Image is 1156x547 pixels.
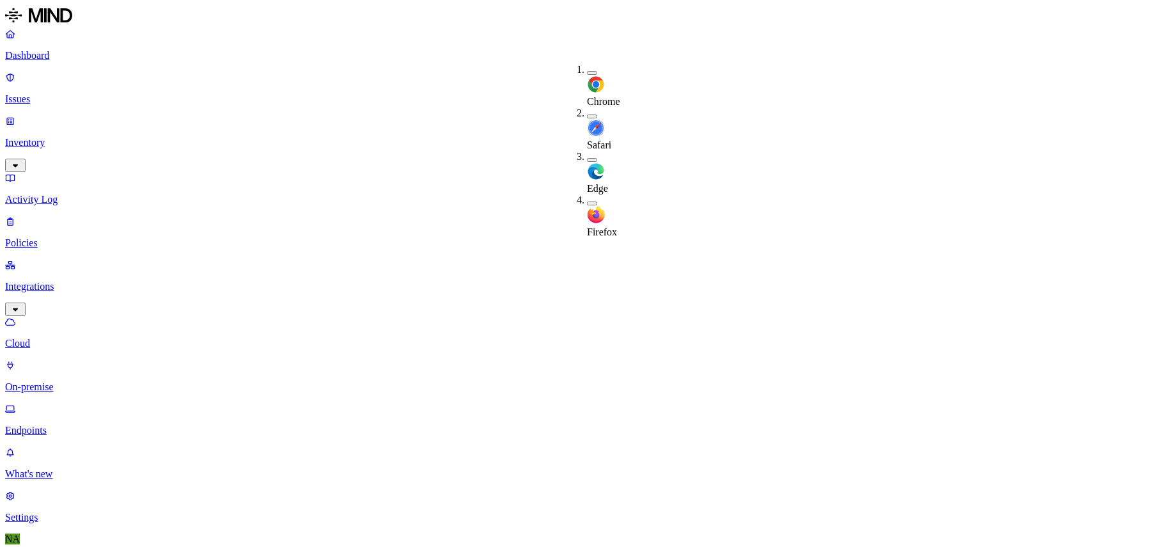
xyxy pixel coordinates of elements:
p: On-premise [5,381,1151,393]
p: What's new [5,468,1151,480]
a: Inventory [5,115,1151,170]
p: Dashboard [5,50,1151,61]
p: Policies [5,237,1151,249]
a: Dashboard [5,28,1151,61]
p: Cloud [5,338,1151,349]
img: edge.svg [587,163,605,180]
p: Activity Log [5,194,1151,205]
p: Settings [5,512,1151,523]
a: Activity Log [5,172,1151,205]
span: Firefox [587,226,617,237]
span: Safari [587,139,611,150]
p: Inventory [5,137,1151,148]
a: Issues [5,72,1151,105]
span: Chrome [587,96,620,107]
a: Settings [5,490,1151,523]
a: MIND [5,5,1151,28]
a: On-premise [5,360,1151,393]
img: safari.svg [587,119,605,137]
a: Cloud [5,316,1151,349]
p: Issues [5,93,1151,105]
p: Integrations [5,281,1151,292]
p: Endpoints [5,425,1151,436]
a: Policies [5,216,1151,249]
span: Edge [587,183,608,194]
img: MIND [5,5,72,26]
a: Integrations [5,259,1151,314]
a: Endpoints [5,403,1151,436]
a: What's new [5,447,1151,480]
span: NA [5,534,20,544]
img: chrome.svg [587,75,605,93]
img: firefox.svg [587,206,605,224]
